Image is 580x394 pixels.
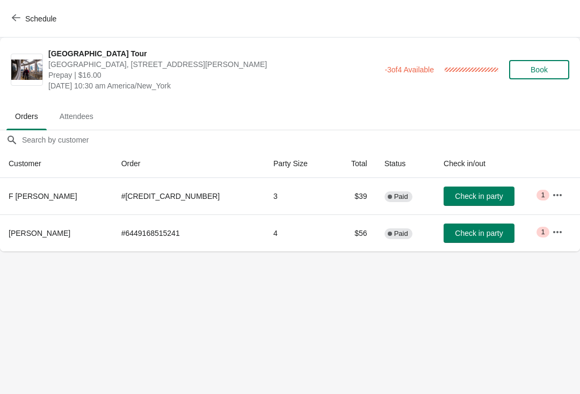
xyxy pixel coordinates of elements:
span: Attendees [51,107,102,126]
th: Party Size [265,150,332,178]
span: Prepay | $16.00 [48,70,379,80]
span: Check in party [455,229,503,237]
span: Book [531,65,548,74]
td: $39 [332,178,376,214]
th: Status [376,150,435,178]
button: Check in party [444,224,514,243]
th: Order [113,150,265,178]
span: Paid [394,192,408,201]
span: [PERSON_NAME] [9,229,70,237]
span: [GEOGRAPHIC_DATA] Tour [48,48,379,59]
span: -3 of 4 Available [385,65,434,74]
img: City Hall Tower Tour [11,60,42,80]
button: Schedule [5,9,65,28]
span: F [PERSON_NAME] [9,192,77,200]
span: Schedule [25,14,56,23]
th: Total [332,150,376,178]
span: Paid [394,229,408,238]
td: # 6449168515241 [113,214,265,251]
td: $56 [332,214,376,251]
span: 1 [541,191,545,199]
td: 4 [265,214,332,251]
input: Search by customer [21,130,580,150]
span: [GEOGRAPHIC_DATA], [STREET_ADDRESS][PERSON_NAME] [48,59,379,70]
button: Book [509,60,569,79]
span: Check in party [455,192,503,200]
span: [DATE] 10:30 am America/New_York [48,80,379,91]
span: 1 [541,228,545,236]
button: Check in party [444,187,514,206]
td: 3 [265,178,332,214]
td: # [CREDIT_CARD_NUMBER] [113,178,265,214]
th: Check in/out [435,150,543,178]
span: Orders [6,107,47,126]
